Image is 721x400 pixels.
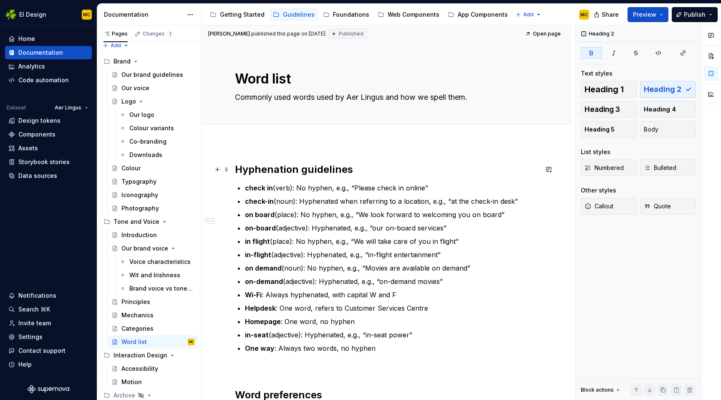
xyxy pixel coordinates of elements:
strong: Homepage [245,317,281,326]
p: (adjective): Hyphenated, e.g., “in-flight entertainment” [245,250,538,260]
div: Principles [121,298,150,306]
a: Components [5,128,92,141]
a: Introduction [108,228,198,242]
div: Our brand guidelines [121,71,183,79]
div: Typography [121,177,156,186]
a: Photography [108,202,198,215]
strong: Wi-Fi [245,291,262,299]
a: Getting Started [207,8,268,21]
button: Aer Lingus [51,102,92,114]
div: Pages [103,30,128,37]
button: Heading 5 [581,121,637,138]
a: Supernova Logo [28,385,69,393]
strong: on board [245,210,275,219]
div: Mechanics [121,311,154,319]
strong: on demand [245,264,282,272]
div: Tone and Voice [100,215,198,228]
a: Home [5,32,92,46]
div: Web Components [388,10,439,19]
a: Categories [108,322,198,335]
a: Data sources [5,169,92,182]
span: Body [644,125,658,134]
a: Code automation [5,73,92,87]
span: Add [111,42,121,49]
button: Callout [581,198,637,215]
button: EI DesignMC [2,5,95,23]
div: MC [189,338,194,346]
div: MC [580,11,588,18]
a: Brand voice vs tone and voice [116,282,198,295]
span: 1 [166,30,173,37]
div: Colour [121,164,141,172]
div: Tone and Voice [113,218,159,226]
div: Colour variants [129,124,174,132]
a: Accessibility [108,362,198,375]
a: Storybook stories [5,155,92,169]
p: (place): No hyphen, e.g., “We look forward to welcoming you on board” [245,210,538,220]
img: 56b5df98-d96d-4d7e-807c-0afdf3bdaefa.png [6,10,16,20]
p: : One word, no hyphen [245,316,538,327]
button: Heading 4 [640,101,696,118]
div: MC [83,11,91,18]
span: Heading 1 [585,85,624,94]
a: Motion [108,375,198,389]
span: Heading 3 [585,105,620,114]
div: Voice characteristics [129,258,191,266]
a: Invite team [5,316,92,330]
div: Documentation [18,48,63,57]
p: : Always hyphenated, with capital W and F [245,290,538,300]
strong: in-flight [245,251,271,259]
div: Components [18,130,55,139]
div: Our logo [129,111,154,119]
div: Assets [18,144,38,152]
div: Changes [143,30,173,37]
p: : One word, refers to Customer Services Centre [245,303,538,313]
span: Heading 5 [585,125,615,134]
p: (place): No hyphen, e.g., “We will take care of you in flight” [245,236,538,246]
strong: check in [245,184,273,192]
div: Text styles [581,69,613,78]
span: Numbered [585,164,624,172]
a: Co-branding [116,135,198,148]
span: Published [339,30,363,37]
div: Contact support [18,347,66,355]
div: Our brand voice [121,244,168,253]
span: Aer Lingus [55,104,81,111]
p: (noun): Hyphenated when referring to a location, e.g., “at the check-in desk” [245,196,538,206]
button: Help [5,358,92,371]
strong: Helpdesk [245,304,276,312]
a: Logo [108,95,198,108]
button: Quote [640,198,696,215]
div: Motion [121,378,142,386]
p: (adjective): Hyphenated, e.g., “in-seat power” [245,330,538,340]
div: Search ⌘K [18,305,50,314]
div: Page tree [207,6,511,23]
a: Analytics [5,60,92,73]
span: Add [523,11,534,18]
div: Invite team [18,319,51,327]
a: Guidelines [270,8,318,21]
a: Foundations [320,8,373,21]
div: Interaction Design [100,349,198,362]
strong: in-seat [245,331,269,339]
a: Typography [108,175,198,188]
a: Documentation [5,46,92,59]
a: Iconography [108,188,198,202]
div: Categories [121,324,154,333]
a: Our voice [108,81,198,95]
div: Help [18,360,32,369]
strong: Hyphenation guidelines [235,163,353,175]
a: Our brand guidelines [108,68,198,81]
div: Notifications [18,291,56,300]
a: Web Components [374,8,443,21]
p: (noun): No hyphen, e.g., “Movies are available on demand” [245,263,538,273]
div: Introduction [121,231,157,239]
button: Heading 1 [581,81,637,98]
button: Contact support [5,344,92,357]
div: Wit and Irishness [129,271,180,279]
a: Our brand voice [108,242,198,255]
span: Bulleted [644,164,676,172]
button: Bulleted [640,159,696,176]
span: Callout [585,202,613,210]
button: Heading 3 [581,101,637,118]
